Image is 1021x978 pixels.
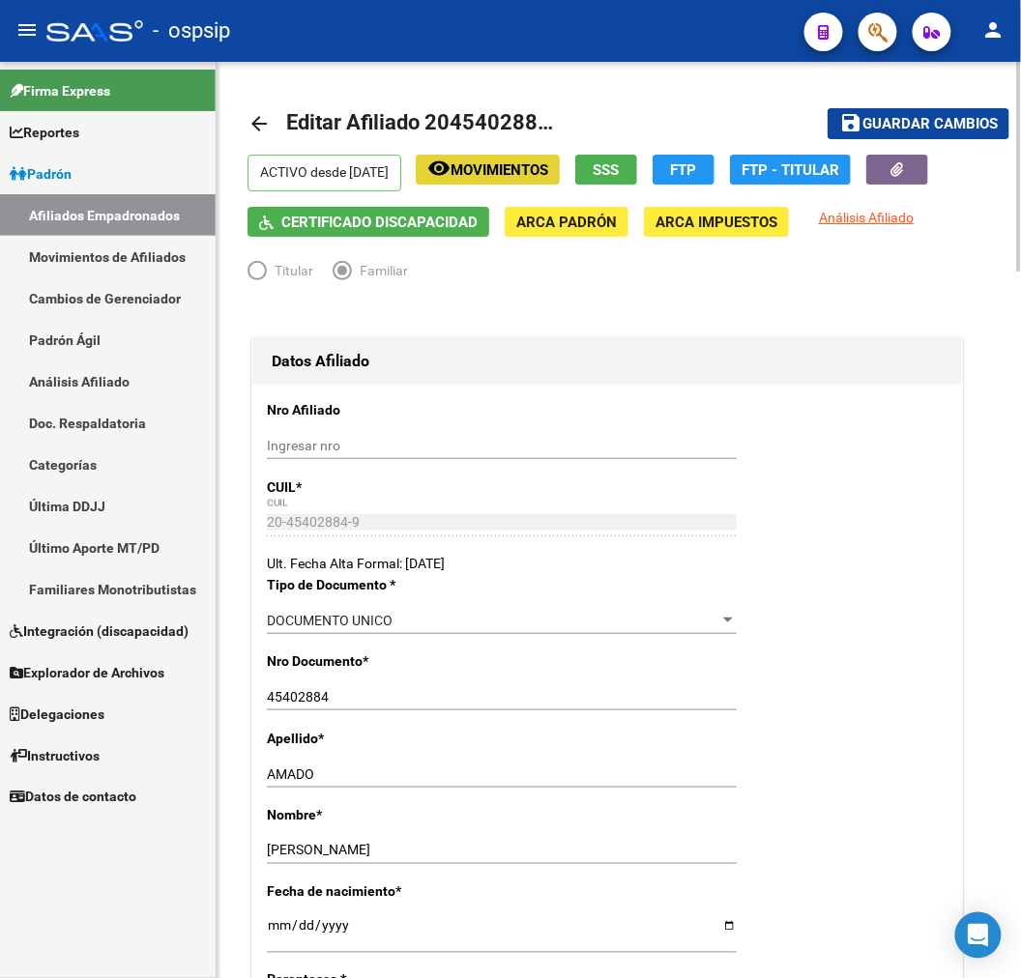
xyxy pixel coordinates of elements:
[248,267,427,282] mat-radio-group: Elija una opción
[267,728,471,749] p: Apellido
[839,111,862,134] mat-icon: save
[267,804,471,825] p: Nombre
[248,112,271,135] mat-icon: arrow_back
[516,214,617,231] span: ARCA Padrón
[272,346,943,377] h1: Datos Afiliado
[862,116,998,133] span: Guardar cambios
[248,155,401,191] p: ACTIVO desde [DATE]
[671,161,697,179] span: FTP
[575,155,637,185] button: SSS
[505,207,628,237] button: ARCA Padrón
[644,207,789,237] button: ARCA Impuestos
[451,161,548,179] span: Movimientos
[10,787,136,808] span: Datos de contacto
[267,260,313,281] span: Titular
[281,214,478,231] span: Certificado Discapacidad
[416,155,560,185] button: Movimientos
[15,18,39,42] mat-icon: menu
[10,704,104,725] span: Delegaciones
[267,476,471,498] p: CUIL
[955,912,1002,959] div: Open Intercom Messenger
[594,161,620,179] span: SSS
[153,10,230,52] span: - ospsip
[352,260,408,281] span: Familiar
[653,155,715,185] button: FTP
[267,574,471,595] p: Tipo de Documento *
[427,157,451,180] mat-icon: remove_red_eye
[267,553,948,574] div: Ult. Fecha Alta Formal: [DATE]
[730,155,851,185] button: FTP - Titular
[742,161,839,179] span: FTP - Titular
[10,163,72,185] span: Padrón
[10,620,189,642] span: Integración (discapacidad)
[267,613,393,628] span: DOCUMENTO UNICO
[828,108,1009,138] button: Guardar cambios
[286,110,563,134] span: Editar Afiliado 20454028849
[10,122,79,143] span: Reportes
[267,399,471,420] p: Nro Afiliado
[819,210,914,225] span: Análisis Afiliado
[656,214,777,231] span: ARCA Impuestos
[10,745,100,766] span: Instructivos
[267,650,471,672] p: Nro Documento
[267,881,471,903] p: Fecha de nacimiento
[10,662,164,683] span: Explorador de Archivos
[982,18,1006,42] mat-icon: person
[10,80,110,101] span: Firma Express
[248,207,489,237] button: Certificado Discapacidad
